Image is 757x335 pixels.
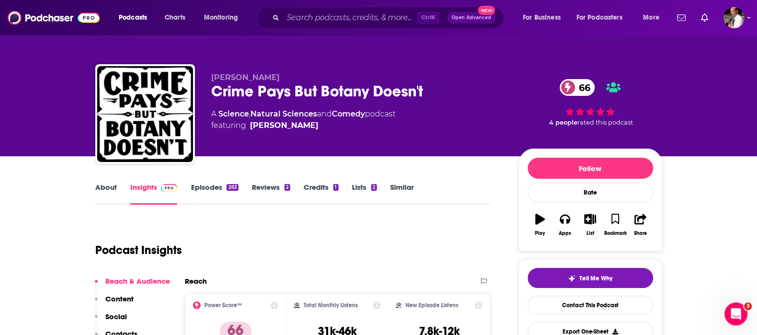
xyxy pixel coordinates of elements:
button: Bookmark [603,208,628,242]
span: and [317,109,332,118]
div: 263 [226,184,238,191]
div: 66 4 peoplerated this podcast [519,73,662,132]
div: Rate [528,183,653,202]
a: Credits1 [304,183,338,205]
a: Science [218,109,249,118]
a: Lists2 [352,183,377,205]
button: open menu [197,10,250,25]
span: [PERSON_NAME] [211,73,280,82]
span: For Podcasters [576,11,622,24]
span: rated this podcast [577,119,633,126]
span: For Business [523,11,561,24]
button: Reach & Audience [95,277,170,294]
a: Show notifications dropdown [697,10,712,26]
div: 2 [284,184,290,191]
h2: New Episode Listens [406,302,458,309]
img: tell me why sparkle [568,275,576,282]
button: Follow [528,158,653,179]
input: Search podcasts, credits, & more... [283,10,417,25]
a: Reviews2 [252,183,290,205]
button: open menu [570,10,636,25]
a: Comedy [332,109,365,118]
span: , [249,109,250,118]
button: Play [528,208,553,242]
div: Play [535,231,545,236]
span: 66 [569,79,595,96]
div: 2 [371,184,377,191]
a: Similar [390,183,414,205]
a: Charts [158,10,191,25]
div: Search podcasts, credits, & more... [266,7,513,29]
span: More [643,11,659,24]
iframe: Intercom live chat [724,302,747,325]
p: Reach & Audience [105,277,170,286]
a: InsightsPodchaser Pro [130,183,178,205]
button: Share [628,208,653,242]
button: Show profile menu [723,7,745,28]
span: Monitoring [204,11,238,24]
a: Contact This Podcast [528,296,653,314]
span: Charts [165,11,185,24]
span: Tell Me Why [579,275,612,282]
a: Episodes263 [191,183,238,205]
button: tell me why sparkleTell Me Why [528,268,653,288]
a: Joey Santore [250,120,318,131]
button: open menu [636,10,671,25]
img: Podchaser Pro [161,184,178,192]
a: About [95,183,117,205]
button: Open AdvancedNew [447,12,496,23]
span: 4 people [549,119,577,126]
div: Bookmark [604,231,626,236]
h2: Reach [185,277,207,286]
a: Natural Sciences [250,109,317,118]
span: Podcasts [119,11,147,24]
div: 1 [333,184,338,191]
h2: Power Score™ [204,302,242,309]
div: A podcast [211,108,395,131]
div: Apps [559,231,571,236]
img: Podchaser - Follow, Share and Rate Podcasts [8,9,100,27]
button: Apps [553,208,577,242]
span: featuring [211,120,395,131]
h2: Total Monthly Listens [304,302,358,309]
span: New [478,6,495,15]
p: Content [105,294,134,303]
span: 3 [744,302,752,310]
span: Open Advanced [452,15,491,20]
p: Social [105,312,127,321]
button: Content [95,294,134,312]
button: List [577,208,602,242]
div: Share [634,231,647,236]
div: List [587,231,594,236]
span: Logged in as Quarto [723,7,745,28]
a: Show notifications dropdown [673,10,689,26]
h1: Podcast Insights [95,243,182,257]
button: open menu [112,10,159,25]
img: Crime Pays But Botany Doesn't [97,66,193,162]
a: 66 [560,79,595,96]
img: User Profile [723,7,745,28]
button: Social [95,312,127,330]
button: open menu [516,10,573,25]
span: Ctrl K [417,12,440,24]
